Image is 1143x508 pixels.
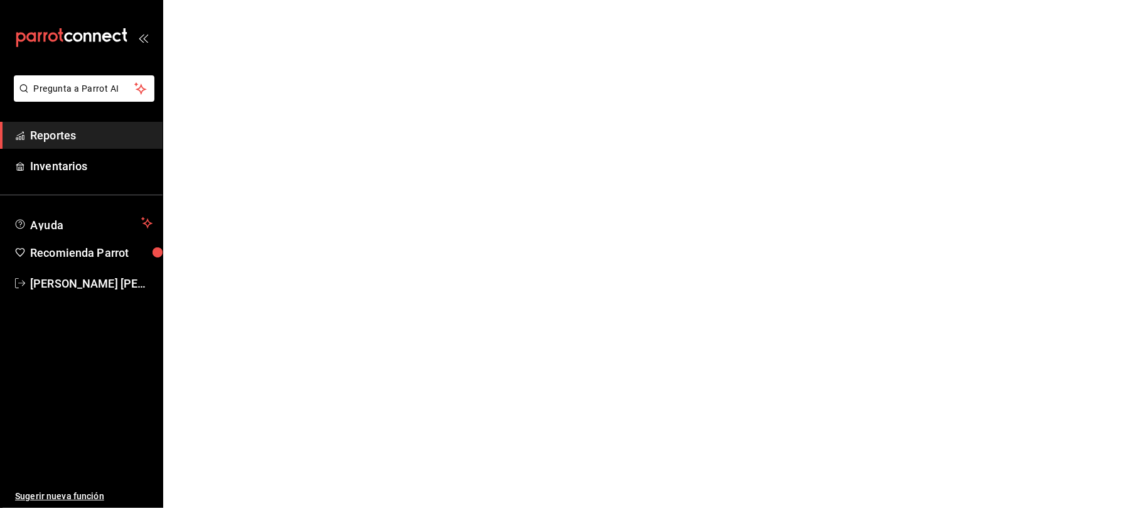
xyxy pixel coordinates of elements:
button: Pregunta a Parrot AI [14,75,154,102]
span: Recomienda Parrot [30,244,153,261]
span: [PERSON_NAME] [PERSON_NAME] [PERSON_NAME] [30,275,153,292]
span: Inventarios [30,158,153,175]
span: Ayuda [30,215,136,230]
button: open_drawer_menu [138,33,148,43]
span: Reportes [30,127,153,144]
span: Sugerir nueva función [15,490,153,503]
span: Pregunta a Parrot AI [34,82,135,95]
a: Pregunta a Parrot AI [9,91,154,104]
